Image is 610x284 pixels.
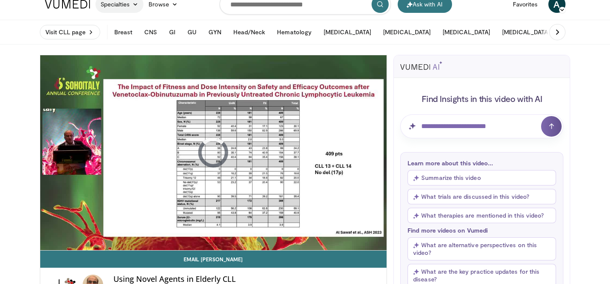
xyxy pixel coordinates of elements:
button: Breast [109,24,137,41]
video-js: Video Player [40,55,387,251]
button: [MEDICAL_DATA] [437,24,495,41]
button: Head/Neck [228,24,271,41]
button: What therapies are mentioned in this video? [408,208,556,223]
button: GI [164,24,181,41]
p: Find more videos on Vumedi [408,227,556,234]
p: Learn more about this video... [408,159,556,167]
button: [MEDICAL_DATA] [318,24,376,41]
img: vumedi-ai-logo.svg [400,61,442,70]
a: Email [PERSON_NAME] [40,251,387,268]
button: What are alternative perspectives on this video? [408,237,556,260]
button: What trials are discussed in this video? [408,189,556,204]
button: GU [182,24,202,41]
h4: Find Insights in this video with AI [400,93,563,104]
button: GYN [203,24,226,41]
h4: Using Novel Agents in Elderly CLL [113,275,380,284]
input: Question for AI [400,114,563,138]
a: Visit CLL page [40,25,100,39]
button: [MEDICAL_DATA] [497,24,555,41]
button: [MEDICAL_DATA] [378,24,436,41]
button: Hematology [272,24,317,41]
button: Summarize this video [408,170,556,185]
button: CNS [139,24,162,41]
